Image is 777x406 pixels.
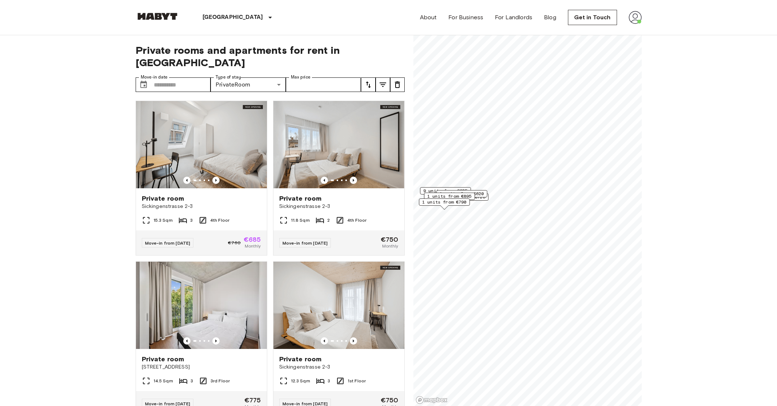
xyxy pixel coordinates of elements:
[350,337,357,345] button: Previous image
[381,236,398,243] span: €750
[142,194,184,203] span: Private room
[216,74,241,80] label: Type of stay
[423,188,468,194] span: 9 units from €685
[291,74,311,80] label: Max price
[136,13,179,20] img: Habyt
[141,74,168,80] label: Move-in date
[390,77,405,92] button: tune
[279,355,322,363] span: Private room
[273,262,404,349] img: Marketing picture of unit DE-01-477-038-03
[420,187,471,198] div: Map marker
[427,193,472,200] span: 1 units from €895
[419,198,470,210] div: Map marker
[347,217,367,224] span: 4th Floor
[245,243,261,249] span: Monthly
[381,397,398,403] span: €750
[327,217,330,224] span: 2
[190,217,193,224] span: 3
[142,203,261,210] span: Sickingenstrasse 2-3
[321,337,328,345] button: Previous image
[361,77,376,92] button: tune
[136,262,267,349] img: Marketing picture of unit DE-01-259-014-03Q
[210,217,229,224] span: 4th Floor
[348,378,366,384] span: 1st Floor
[568,10,617,25] a: Get in Touch
[136,101,267,256] a: Marketing picture of unit DE-01-477-069-01Previous imagePrevious imagePrivate roomSickingenstrass...
[436,190,487,201] div: Map marker
[136,44,405,69] span: Private rooms and apartments for rent in [GEOGRAPHIC_DATA]
[279,363,398,371] span: Sickingenstrasse 2-3
[244,397,261,403] span: €775
[212,337,220,345] button: Previous image
[424,193,475,204] div: Map marker
[279,194,322,203] span: Private room
[440,190,484,197] span: 1 units from €620
[448,13,483,22] a: For Business
[273,101,404,188] img: Marketing picture of unit DE-01-477-029-01
[142,363,261,371] span: [STREET_ADDRESS]
[435,193,488,205] div: Map marker
[211,77,286,92] div: PrivateRoom
[291,217,310,224] span: 11.8 Sqm
[273,101,405,256] a: Marketing picture of unit DE-01-477-029-01Previous imagePrevious imagePrivate roomSickingenstrass...
[191,378,193,384] span: 3
[328,378,330,384] span: 3
[145,240,191,246] span: Move-in from [DATE]
[183,177,191,184] button: Previous image
[544,13,556,22] a: Blog
[183,337,191,345] button: Previous image
[153,378,173,384] span: 14.5 Sqm
[153,217,173,224] span: 15.3 Sqm
[211,378,230,384] span: 3rd Floor
[376,77,390,92] button: tune
[244,236,261,243] span: €685
[629,11,642,24] img: avatar
[228,240,241,246] span: €760
[420,13,437,22] a: About
[142,355,184,363] span: Private room
[136,77,151,92] button: Choose date
[416,396,448,404] a: Mapbox logo
[350,177,357,184] button: Previous image
[279,203,398,210] span: Sickingenstrasse 2-3
[422,199,466,205] span: 1 units from €790
[321,177,328,184] button: Previous image
[203,13,263,22] p: [GEOGRAPHIC_DATA]
[283,240,328,246] span: Move-in from [DATE]
[136,101,267,188] img: Marketing picture of unit DE-01-477-069-01
[382,243,398,249] span: Monthly
[291,378,310,384] span: 12.3 Sqm
[212,177,220,184] button: Previous image
[495,13,532,22] a: For Landlords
